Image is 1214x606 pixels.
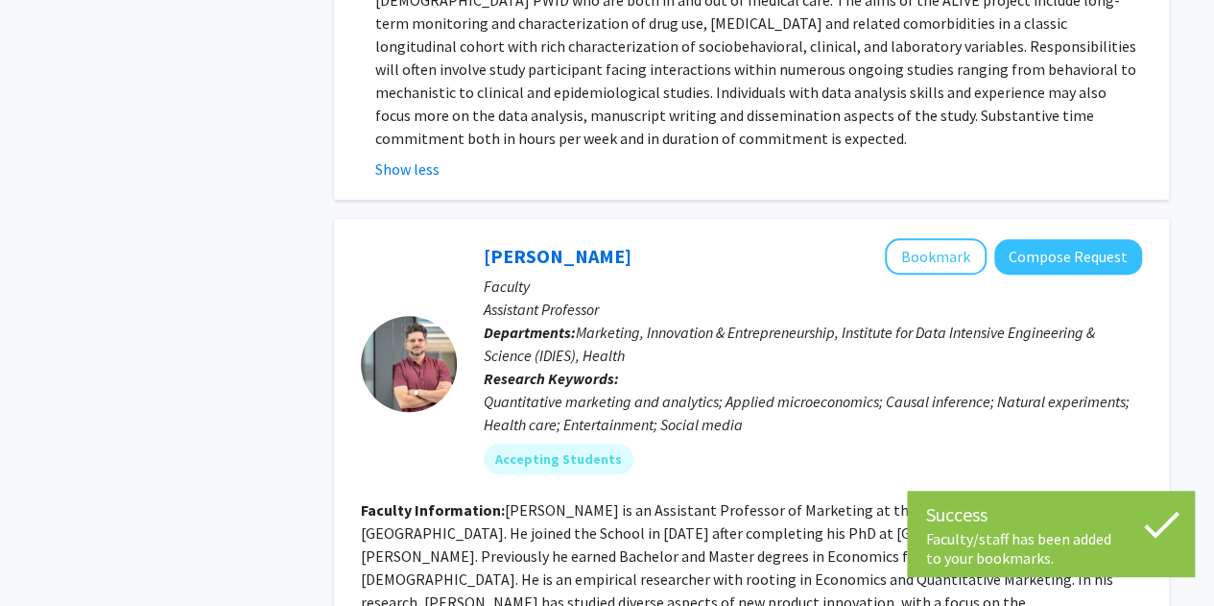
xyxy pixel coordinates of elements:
[14,520,82,592] iframe: Chat
[484,323,1095,365] span: Marketing, Innovation & Entrepreneurship, Institute for Data Intensive Engineering & Science (IDI...
[926,500,1176,529] div: Success
[885,238,987,275] button: Add Manuel Hermosilla to Bookmarks
[484,390,1142,436] div: Quantitative marketing and analytics; Applied microeconomics; Causal inference; Natural experimen...
[484,298,1142,321] p: Assistant Professor
[926,529,1176,568] div: Faculty/staff has been added to your bookmarks.
[375,158,440,181] button: Show less
[361,500,505,520] b: Faculty Information:
[484,369,619,388] b: Research Keywords:
[484,244,631,268] a: [PERSON_NAME]
[484,444,633,474] mat-chip: Accepting Students
[484,323,576,342] b: Departments:
[484,275,1142,298] p: Faculty
[994,239,1142,275] button: Compose Request to Manuel Hermosilla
